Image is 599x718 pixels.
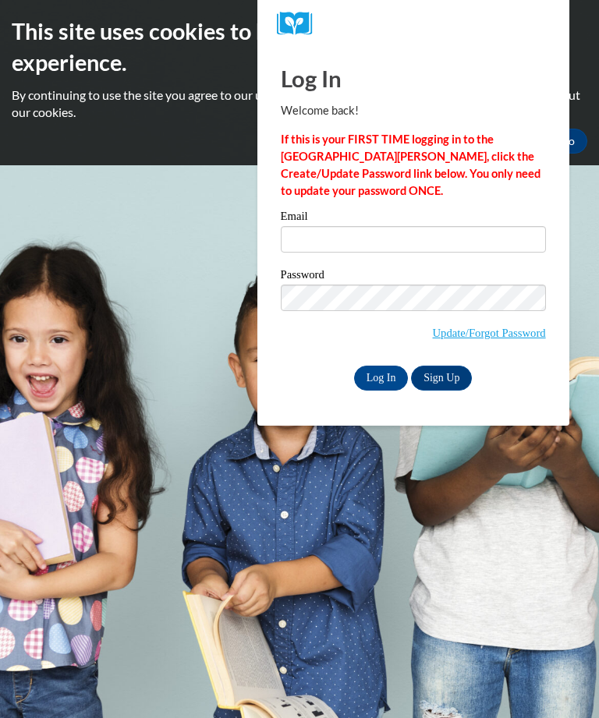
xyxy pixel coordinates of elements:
h2: This site uses cookies to help improve your learning experience. [12,16,587,79]
a: Update/Forgot Password [433,327,546,339]
p: By continuing to use the site you agree to our use of cookies. Use the ‘More info’ button to read... [12,87,587,121]
img: Logo brand [277,12,324,36]
p: Welcome back! [281,102,546,119]
label: Password [281,269,546,285]
label: Email [281,210,546,226]
a: COX Campus [277,12,550,36]
a: Sign Up [411,366,472,391]
input: Log In [354,366,409,391]
strong: If this is your FIRST TIME logging in to the [GEOGRAPHIC_DATA][PERSON_NAME], click the Create/Upd... [281,133,541,197]
h1: Log In [281,62,546,94]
